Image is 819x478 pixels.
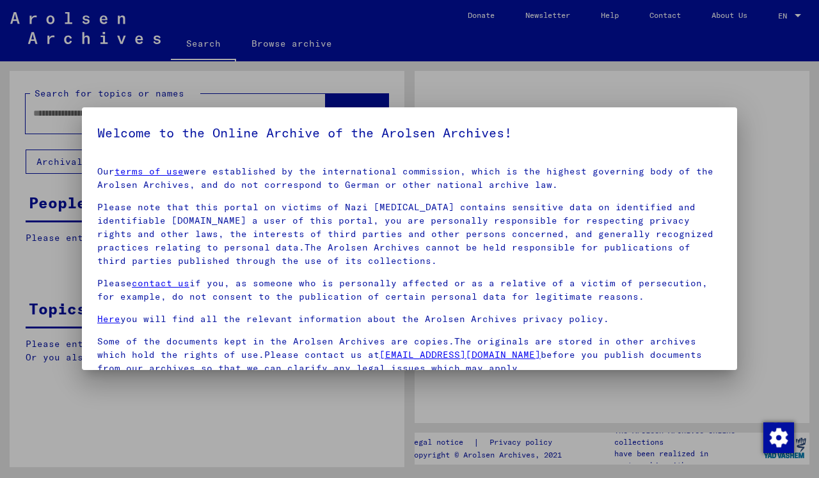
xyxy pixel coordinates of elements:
p: Please note that this portal on victims of Nazi [MEDICAL_DATA] contains sensitive data on identif... [97,201,722,268]
p: Some of the documents kept in the Arolsen Archives are copies.The originals are stored in other a... [97,335,722,375]
a: Here [97,313,120,325]
img: Change consent [763,422,794,453]
p: you will find all the relevant information about the Arolsen Archives privacy policy. [97,312,722,326]
h5: Welcome to the Online Archive of the Arolsen Archives! [97,123,722,143]
p: Please if you, as someone who is personally affected or as a relative of a victim of persecution,... [97,277,722,304]
a: terms of use [115,166,184,177]
a: contact us [132,277,189,289]
a: [EMAIL_ADDRESS][DOMAIN_NAME] [379,349,541,360]
p: Our were established by the international commission, which is the highest governing body of the ... [97,165,722,192]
